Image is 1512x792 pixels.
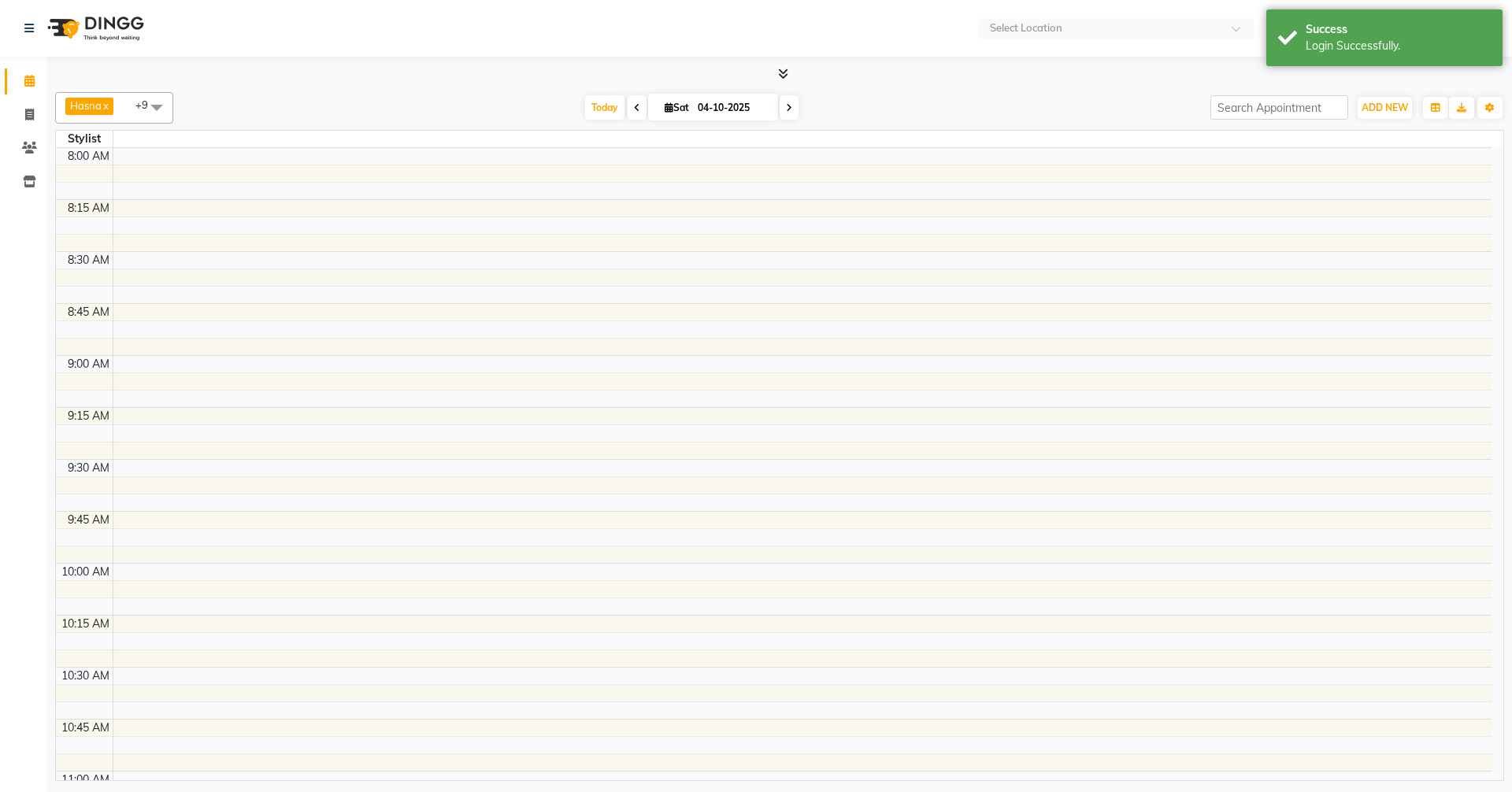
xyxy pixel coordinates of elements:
[1362,102,1408,113] span: ADD NEW
[65,460,113,476] div: 9:30 AM
[58,772,113,788] div: 11:00 AM
[585,95,624,120] span: Today
[65,148,113,165] div: 8:00 AM
[102,99,109,112] a: x
[1210,95,1348,120] input: Search Appointment
[58,564,113,580] div: 10:00 AM
[990,20,1062,36] div: Select Location
[65,408,113,424] div: 9:15 AM
[56,131,113,147] div: Stylist
[1306,38,1491,54] div: Login Successfully.
[693,96,772,120] input: 2025-10-04
[65,512,113,528] div: 9:45 AM
[65,252,113,268] div: 8:30 AM
[58,668,113,684] div: 10:30 AM
[135,98,160,111] span: +9
[65,200,113,217] div: 8:15 AM
[661,102,693,113] span: Sat
[1358,97,1412,119] button: ADD NEW
[65,304,113,320] div: 8:45 AM
[58,720,113,736] div: 10:45 AM
[58,616,113,632] div: 10:15 AM
[1306,21,1491,38] div: Success
[40,6,148,50] img: logo
[65,356,113,372] div: 9:00 AM
[70,99,102,112] span: Hasna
